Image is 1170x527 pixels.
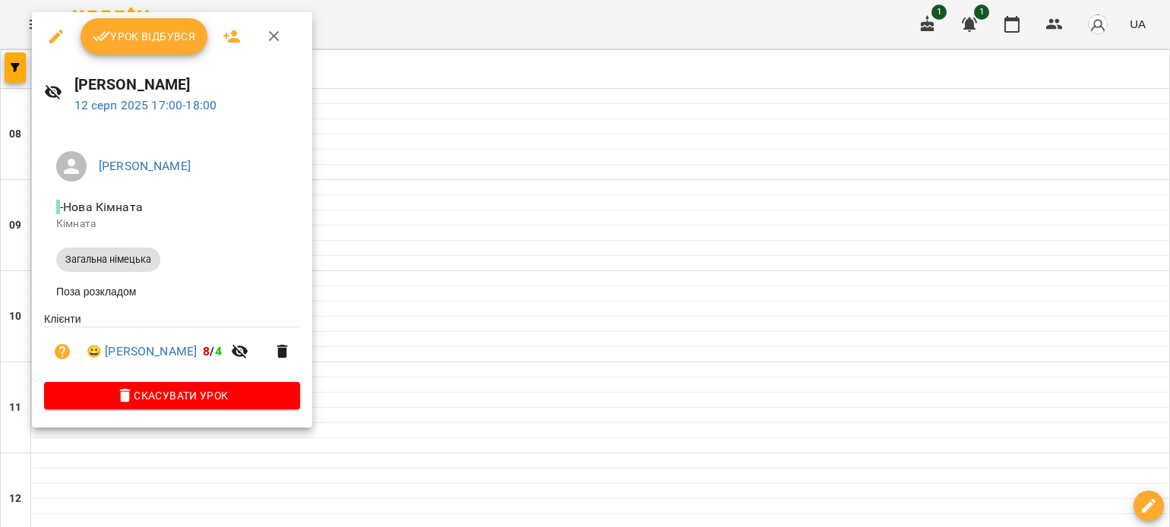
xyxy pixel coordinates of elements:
span: 8 [203,344,210,358]
span: - Нова Кімната [56,200,146,214]
button: Скасувати Урок [44,382,300,409]
button: Візит ще не сплачено. Додати оплату? [44,333,81,370]
h6: [PERSON_NAME] [74,73,301,96]
span: Скасувати Урок [56,387,288,405]
span: Загальна німецька [56,253,160,267]
button: Урок відбувся [81,18,208,55]
span: 4 [215,344,222,358]
li: Поза розкладом [44,278,300,305]
a: 😀 [PERSON_NAME] [87,342,197,361]
p: Кімната [56,216,288,232]
ul: Клієнти [44,311,300,382]
a: 12 серп 2025 17:00-18:00 [74,98,217,112]
span: Урок відбувся [93,27,196,46]
a: [PERSON_NAME] [99,159,191,173]
b: / [203,344,221,358]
